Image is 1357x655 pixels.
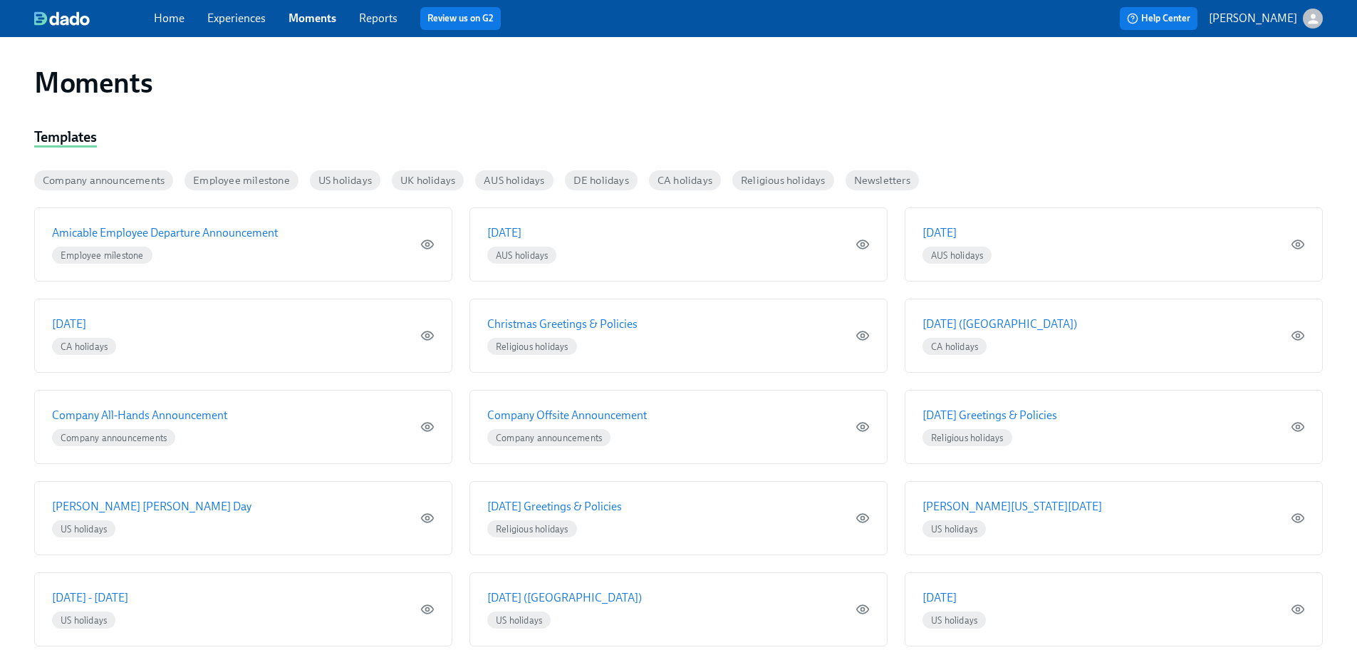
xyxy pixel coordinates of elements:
[475,175,553,186] span: AUS holidays
[1291,420,1305,434] button: View
[905,299,1323,373] div: [DATE] ([GEOGRAPHIC_DATA])CA holidays
[52,225,278,241] p: Amicable Employee Departure Announcement
[52,615,115,626] span: US holidays
[487,250,556,261] span: AUS holidays
[922,590,957,606] p: [DATE]
[184,175,298,186] span: Employee milestone
[487,433,610,443] span: Company announcements
[34,481,452,555] div: [PERSON_NAME] [PERSON_NAME] DayUS holidays
[52,433,175,443] span: Company announcements
[420,237,435,252] button: View
[52,341,116,352] span: CA holidays
[420,511,435,525] button: View
[487,590,642,606] p: [DATE] ([GEOGRAPHIC_DATA])
[34,572,452,646] div: [DATE] - [DATE]US holidays
[34,11,90,26] img: dado
[846,175,919,186] span: Newsletters
[52,408,227,423] p: Company All-Hands Announcement
[469,481,888,555] div: [DATE] Greetings & PoliciesReligious holidays
[487,499,622,515] p: [DATE] Greetings & Policies
[52,316,86,332] p: [DATE]
[905,572,1323,646] div: [DATE]US holidays
[1291,237,1305,252] button: View
[922,615,986,626] span: US holidays
[392,175,464,186] span: UK holidays
[52,590,128,606] p: [DATE] - [DATE]
[922,524,986,535] span: US holidays
[34,66,152,100] h1: Moments
[420,602,435,617] button: View
[922,225,957,241] p: [DATE]
[905,207,1323,282] div: [DATE]AUS holidays
[1127,11,1190,26] span: Help Center
[427,11,494,26] a: Review us on G2
[487,225,521,241] p: [DATE]
[905,390,1323,464] div: [DATE] Greetings & PoliciesReligious holidays
[1291,602,1305,617] button: View
[310,175,380,186] span: US holidays
[856,237,870,252] button: View
[856,329,870,343] button: View
[856,511,870,525] button: View
[487,615,551,626] span: US holidays
[34,390,452,464] div: Company All-Hands AnnouncementCompany announcements
[1291,329,1305,343] button: View
[487,341,577,352] span: Religious holidays
[420,7,501,30] button: Review us on G2
[922,341,987,352] span: CA holidays
[420,329,435,343] button: View
[856,602,870,617] button: View
[52,499,251,515] p: [PERSON_NAME] [PERSON_NAME] Day
[1209,9,1323,29] button: [PERSON_NAME]
[649,175,721,186] span: CA holidays
[487,316,638,332] p: Christmas Greetings & Policies
[732,175,834,186] span: Religious holidays
[154,11,184,25] a: Home
[34,128,97,148] button: Templates
[34,175,173,186] span: Company announcements
[922,499,1102,515] p: [PERSON_NAME][US_STATE][DATE]
[52,524,115,535] span: US holidays
[1291,511,1305,525] button: View
[469,299,888,373] div: Christmas Greetings & PoliciesReligious holidays
[1209,11,1297,26] p: [PERSON_NAME]
[359,11,397,25] a: Reports
[565,175,638,186] span: DE holidays
[1120,7,1197,30] button: Help Center
[922,408,1057,423] p: [DATE] Greetings & Policies
[469,390,888,464] div: Company Offsite AnnouncementCompany announcements
[34,299,452,373] div: [DATE]CA holidays
[288,11,336,25] a: Moments
[487,524,577,535] span: Religious holidays
[34,11,154,26] a: dado
[420,420,435,434] button: View
[487,408,647,423] p: Company Offsite Announcement
[34,207,452,282] div: Amicable Employee Departure AnnouncementEmployee milestone
[922,316,1077,332] p: [DATE] ([GEOGRAPHIC_DATA])
[469,572,888,646] div: [DATE] ([GEOGRAPHIC_DATA])US holidays
[922,433,1012,443] span: Religious holidays
[207,11,266,25] a: Experiences
[856,420,870,434] button: View
[469,207,888,282] div: [DATE]AUS holidays
[922,250,992,261] span: AUS holidays
[52,250,152,261] span: Employee milestone
[905,481,1323,555] div: [PERSON_NAME][US_STATE][DATE]US holidays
